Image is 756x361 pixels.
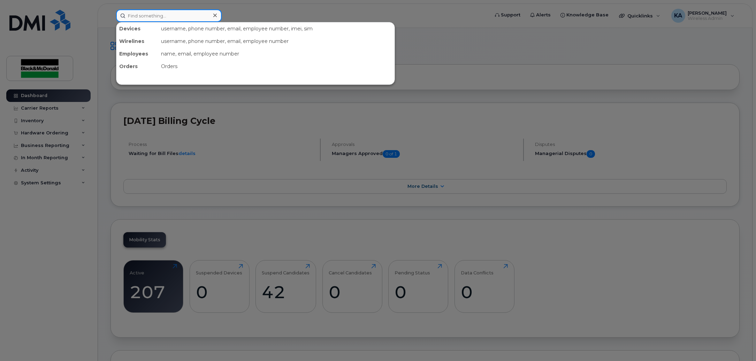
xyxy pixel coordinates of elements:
div: Devices [116,22,158,35]
div: username, phone number, email, employee number [158,35,395,47]
div: Wirelines [116,35,158,47]
div: Orders [158,60,395,73]
div: name, email, employee number [158,47,395,60]
div: Orders [116,60,158,73]
div: Employees [116,47,158,60]
div: username, phone number, email, employee number, imei, sim [158,22,395,35]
